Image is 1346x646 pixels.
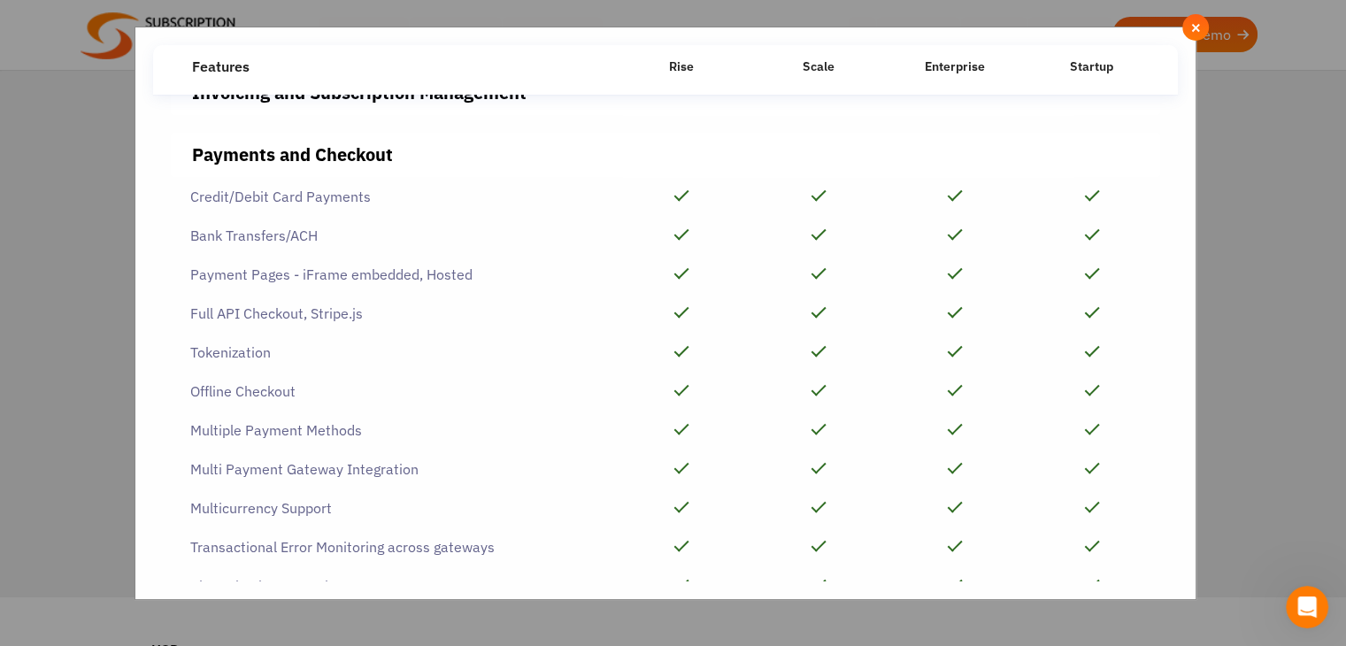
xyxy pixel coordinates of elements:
div: Full API Checkout, Stripe.js [171,294,613,333]
div: Multi Payment Gateway Integration [171,450,613,488]
div: Payment Pages - iFrame embedded, Hosted [171,255,613,294]
iframe: Intercom live chat [1286,586,1328,628]
button: Close [1182,14,1209,41]
div: Tokenization [171,333,613,372]
div: Multicurrency Support [171,488,613,527]
span: × [1190,18,1202,37]
div: Bank Transfers/ACH [171,216,613,255]
div: Transactional Error Monitoring across gateways [171,527,613,566]
div: Offline Checkout [171,372,613,411]
div: Payments and Checkout [192,142,1139,168]
div: Credit/Debit Card Payments [171,177,613,216]
div: Multiple Payment Methods [171,411,613,450]
div: Chargeback Automation [171,566,613,605]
